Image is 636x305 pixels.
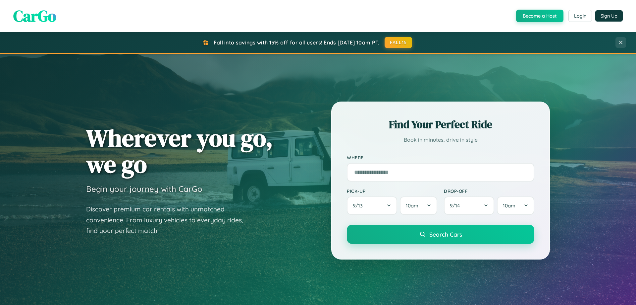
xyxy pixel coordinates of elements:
[503,202,515,209] span: 10am
[516,10,563,22] button: Become a Host
[568,10,592,22] button: Login
[214,39,380,46] span: Fall into savings with 15% off for all users! Ends [DATE] 10am PT.
[86,204,252,236] p: Discover premium car rentals with unmatched convenience. From luxury vehicles to everyday rides, ...
[347,196,397,215] button: 9/13
[347,155,534,160] label: Where
[347,135,534,145] p: Book in minutes, drive in style
[444,196,494,215] button: 9/14
[86,184,202,194] h3: Begin your journey with CarGo
[429,231,462,238] span: Search Cars
[347,225,534,244] button: Search Cars
[450,202,463,209] span: 9 / 14
[353,202,366,209] span: 9 / 13
[13,5,56,27] span: CarGo
[347,188,437,194] label: Pick-up
[347,117,534,132] h2: Find Your Perfect Ride
[406,202,418,209] span: 10am
[86,125,273,177] h1: Wherever you go, we go
[497,196,534,215] button: 10am
[385,37,412,48] button: FALL15
[400,196,437,215] button: 10am
[595,10,623,22] button: Sign Up
[444,188,534,194] label: Drop-off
